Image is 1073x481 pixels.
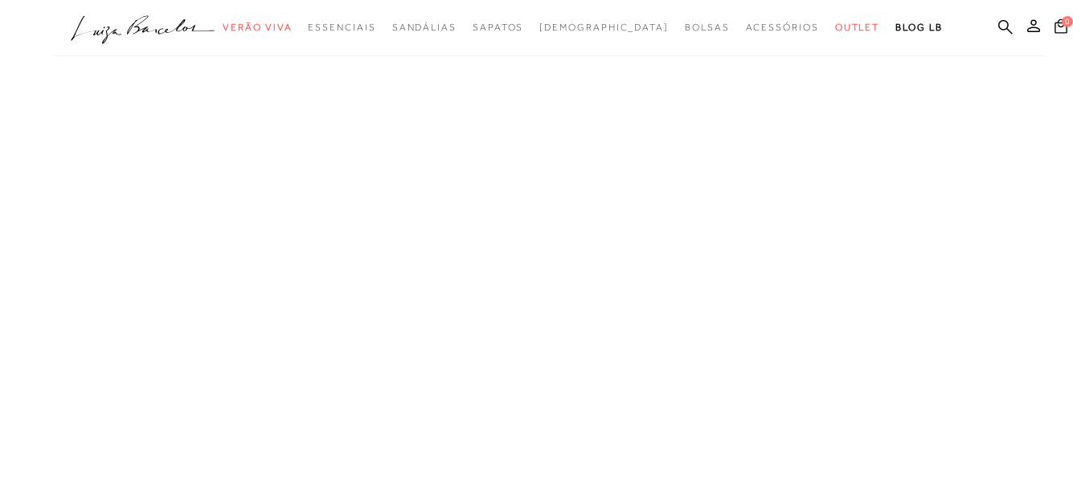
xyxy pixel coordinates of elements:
span: [DEMOGRAPHIC_DATA] [539,22,669,33]
a: BLOG LB [895,13,942,43]
span: Essenciais [308,22,375,33]
a: categoryNavScreenReaderText [746,13,819,43]
span: Verão Viva [223,22,292,33]
a: categoryNavScreenReaderText [308,13,375,43]
span: BLOG LB [895,22,942,33]
a: categoryNavScreenReaderText [473,13,523,43]
a: categoryNavScreenReaderText [223,13,292,43]
span: 0 [1062,16,1073,27]
a: categoryNavScreenReaderText [835,13,880,43]
span: Sapatos [473,22,523,33]
span: Sandálias [392,22,457,33]
span: Bolsas [685,22,730,33]
button: 0 [1050,18,1072,39]
span: Outlet [835,22,880,33]
span: Acessórios [746,22,819,33]
a: noSubCategoriesText [539,13,669,43]
a: categoryNavScreenReaderText [392,13,457,43]
a: categoryNavScreenReaderText [685,13,730,43]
